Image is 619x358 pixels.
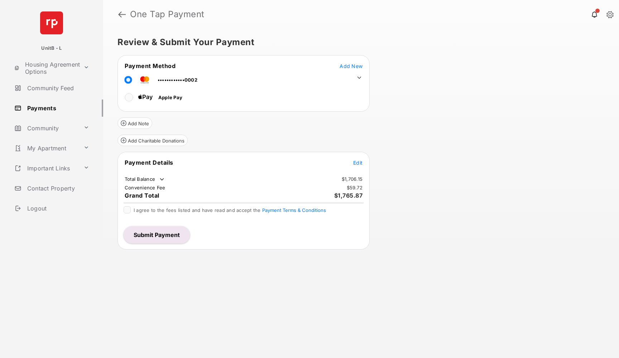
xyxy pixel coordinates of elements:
p: UnitB - L [41,45,62,52]
span: I agree to the fees listed and have read and accept the [134,207,326,213]
span: $1,765.87 [334,192,363,199]
a: My Apartment [11,140,81,157]
a: Important Links [11,160,81,177]
button: Add Note [117,117,152,129]
td: Total Balance [124,176,165,183]
a: Community Feed [11,79,103,97]
span: ••••••••••••0002 [158,77,197,83]
button: Edit [353,159,363,166]
a: Contact Property [11,180,103,197]
span: Apple Pay [158,95,182,100]
span: Payment Method [125,62,176,69]
button: Submit Payment [124,226,190,243]
span: Add New [340,63,363,69]
a: Logout [11,200,103,217]
button: I agree to the fees listed and have read and accept the [262,207,326,213]
td: $1,706.15 [341,176,363,182]
a: Housing Agreement Options [11,59,81,77]
td: Convenience Fee [124,184,166,191]
strong: One Tap Payment [130,10,205,19]
td: $59.72 [346,184,363,191]
button: Add Charitable Donations [117,135,188,146]
img: svg+xml;base64,PHN2ZyB4bWxucz0iaHR0cDovL3d3dy53My5vcmcvMjAwMC9zdmciIHdpZHRoPSI2NCIgaGVpZ2h0PSI2NC... [40,11,63,34]
span: Payment Details [125,159,173,166]
span: Edit [353,160,363,166]
button: Add New [340,62,363,69]
h5: Review & Submit Your Payment [117,38,599,47]
a: Payments [11,100,103,117]
span: Grand Total [125,192,159,199]
a: Community [11,120,81,137]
